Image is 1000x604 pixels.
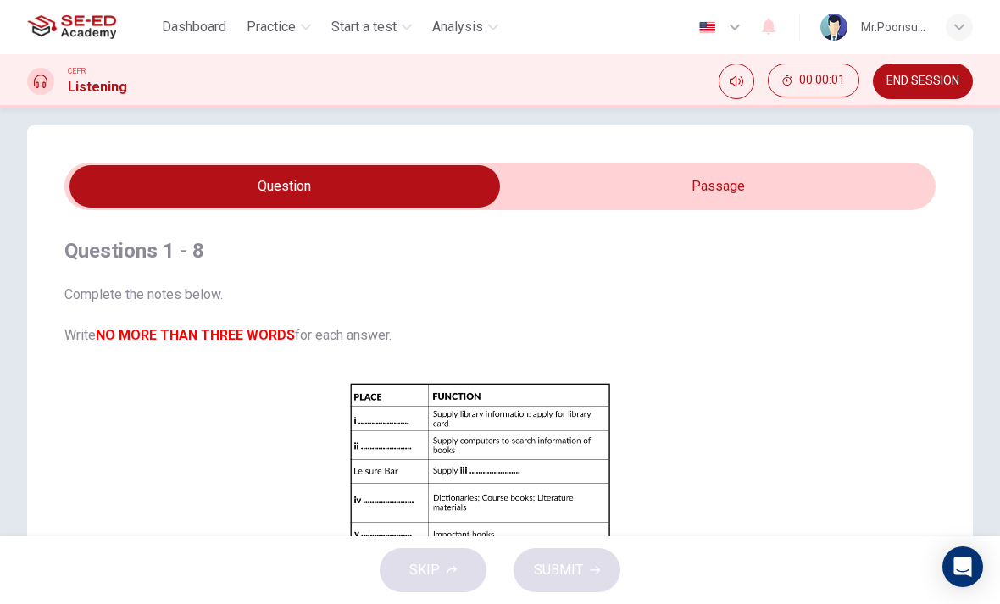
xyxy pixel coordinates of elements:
[162,17,226,37] span: Dashboard
[719,64,754,99] div: Mute
[64,237,895,264] h4: Questions 1 - 8
[325,12,419,42] button: Start a test
[799,74,845,87] span: 00:00:01
[697,21,718,34] img: en
[27,10,116,44] img: SE-ED Academy logo
[68,65,86,77] span: CEFR
[240,12,318,42] button: Practice
[432,17,483,37] span: Analysis
[64,285,895,346] span: Complete the notes below. Write for each answer.
[96,327,295,343] b: NO MORE THAN THREE WORDS
[768,64,859,97] button: 00:00:01
[27,10,155,44] a: SE-ED Academy logo
[247,17,296,37] span: Practice
[768,64,859,99] div: Hide
[873,64,973,99] button: END SESSION
[331,17,397,37] span: Start a test
[155,12,233,42] button: Dashboard
[425,12,505,42] button: Analysis
[68,77,127,97] h1: Listening
[942,546,983,587] div: Open Intercom Messenger
[820,14,847,41] img: Profile picture
[886,75,959,88] span: END SESSION
[861,17,925,37] div: Mr.Poonsub Patpol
